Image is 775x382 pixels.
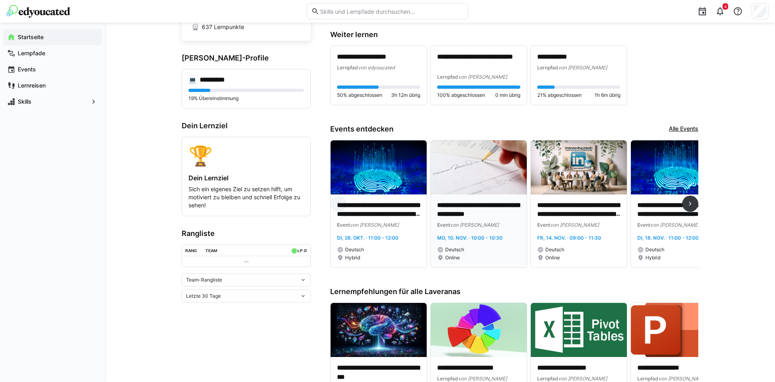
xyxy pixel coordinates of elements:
[437,74,458,80] span: Lernpfad
[537,376,558,382] span: Lernpfad
[669,125,698,134] a: Alle Events
[330,287,698,296] h3: Lernempfehlungen für alle Laveranas
[445,255,460,261] span: Online
[185,248,197,253] div: Rang
[319,8,464,15] input: Skills und Lernpfade durchsuchen…
[437,92,485,98] span: 100% abgeschlossen
[531,303,627,357] img: image
[331,140,427,194] img: image
[345,255,360,261] span: Hybrid
[537,222,550,228] span: Event
[182,229,311,238] h3: Rangliste
[330,125,394,134] h3: Events entdecken
[531,140,627,194] img: image
[550,222,599,228] span: von [PERSON_NAME]
[637,376,658,382] span: Lernpfad
[724,4,727,9] span: 4
[537,65,558,71] span: Lernpfad
[337,92,382,98] span: 50% abgeschlossen
[297,248,302,253] div: LP
[186,277,222,283] span: Team-Rangliste
[645,255,660,261] span: Hybrid
[650,222,699,228] span: von [PERSON_NAME]
[631,140,727,194] img: image
[337,222,350,228] span: Event
[189,76,197,84] div: 💻️
[450,222,499,228] span: von [PERSON_NAME]
[431,140,527,194] img: image
[358,65,395,71] span: von edyoucated
[205,248,217,253] div: Team
[189,174,304,182] h4: Dein Lernziel
[337,65,358,71] span: Lernpfad
[495,92,520,98] span: 0 min übrig
[458,376,507,382] span: von [PERSON_NAME]
[595,92,620,98] span: 1h 6m übrig
[637,222,650,228] span: Event
[637,235,699,241] span: Di, 18. Nov. · 11:00 - 12:00
[189,95,304,102] p: 19% Übereinstimmung
[182,54,311,63] h3: [PERSON_NAME]-Profile
[537,92,582,98] span: 21% abgeschlossen
[545,255,560,261] span: Online
[545,246,564,253] span: Deutsch
[182,121,311,130] h3: Dein Lernziel
[431,303,527,357] img: image
[558,376,607,382] span: von [PERSON_NAME]
[202,23,244,31] span: 637 Lernpunkte
[437,222,450,228] span: Event
[189,185,304,209] p: Sich ein eigenes Ziel zu setzen hilft, um motiviert zu bleiben und schnell Erfolge zu sehen!
[189,144,304,167] div: 🏆
[645,246,664,253] span: Deutsch
[658,376,707,382] span: von [PERSON_NAME]
[337,235,398,241] span: Di, 28. Okt. · 11:00 - 12:00
[558,65,607,71] span: von [PERSON_NAME]
[537,235,601,241] span: Fr, 14. Nov. · 09:00 - 11:30
[631,303,727,357] img: image
[330,30,698,39] h3: Weiter lernen
[331,303,427,357] img: image
[186,293,221,299] span: Letzte 30 Tage
[445,246,464,253] span: Deutsch
[350,222,399,228] span: von [PERSON_NAME]
[345,246,364,253] span: Deutsch
[458,74,507,80] span: von [PERSON_NAME]
[437,235,503,241] span: Mo, 10. Nov. · 10:00 - 10:30
[391,92,420,98] span: 3h 12m übrig
[437,376,458,382] span: Lernpfad
[304,246,307,253] a: ø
